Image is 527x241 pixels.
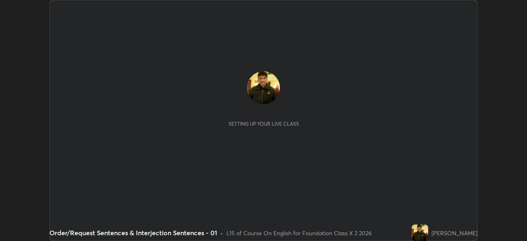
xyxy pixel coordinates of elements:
div: • [220,229,223,237]
div: [PERSON_NAME] [431,229,478,237]
div: Setting up your live class [229,121,299,127]
img: 2ac7c97e948e40f994bf223dccd011e9.jpg [247,71,280,104]
div: L15 of Course On English for Foundation Class X 2 2026 [226,229,372,237]
div: Order/Request Sentences & Interjection Sentences - 01 [49,228,217,238]
img: 2ac7c97e948e40f994bf223dccd011e9.jpg [412,225,428,241]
